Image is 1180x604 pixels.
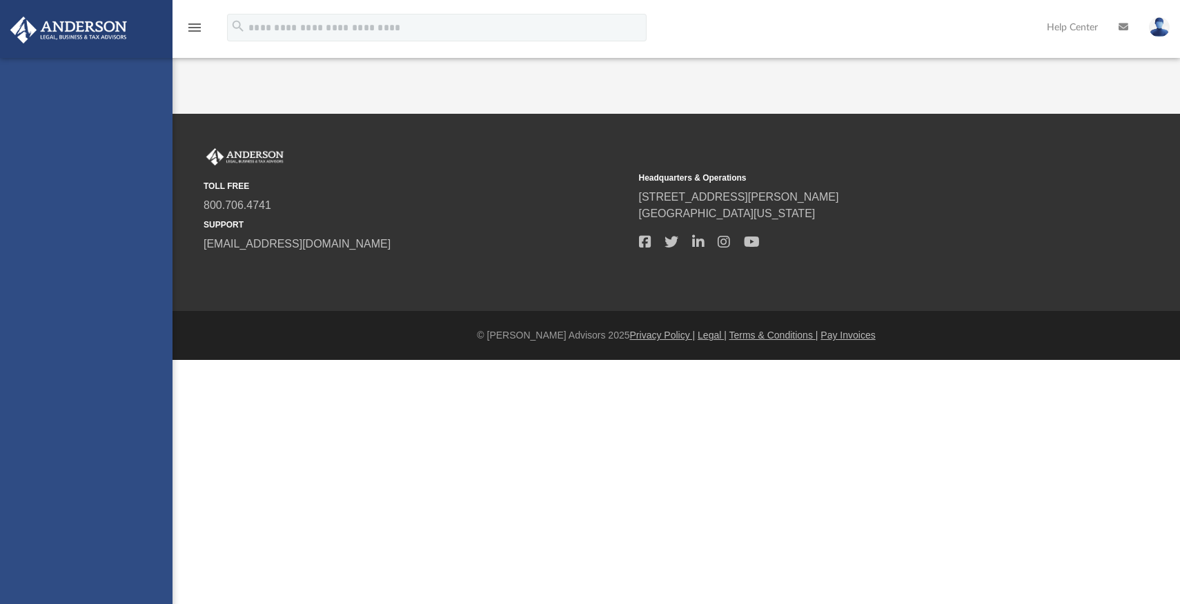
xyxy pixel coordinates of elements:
img: Anderson Advisors Platinum Portal [204,148,286,166]
a: [STREET_ADDRESS][PERSON_NAME] [639,191,839,203]
small: SUPPORT [204,219,629,231]
div: © [PERSON_NAME] Advisors 2025 [173,328,1180,343]
img: Anderson Advisors Platinum Portal [6,17,131,43]
a: menu [186,26,203,36]
a: Pay Invoices [820,330,875,341]
a: Privacy Policy | [630,330,696,341]
img: User Pic [1149,17,1170,37]
a: Legal | [698,330,727,341]
a: Terms & Conditions | [729,330,818,341]
i: menu [186,19,203,36]
a: [EMAIL_ADDRESS][DOMAIN_NAME] [204,238,391,250]
small: TOLL FREE [204,180,629,192]
small: Headquarters & Operations [639,172,1065,184]
i: search [230,19,246,34]
a: 800.706.4741 [204,199,271,211]
a: [GEOGRAPHIC_DATA][US_STATE] [639,208,816,219]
